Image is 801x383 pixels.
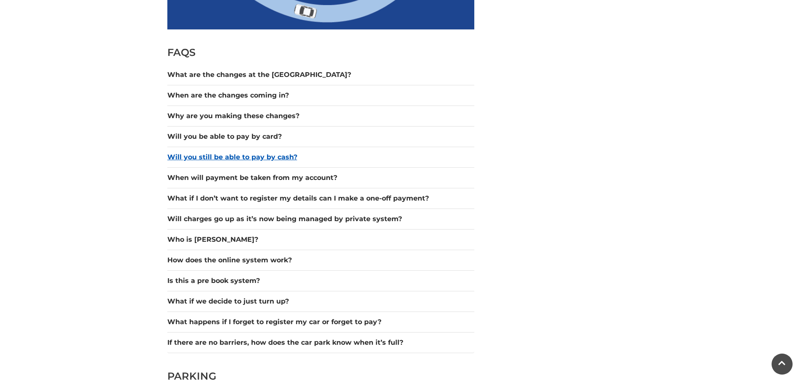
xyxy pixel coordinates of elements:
button: Will charges go up as it’s now being managed by private system? [167,214,474,224]
button: What happens if I forget to register my car or forget to pay? [167,317,474,327]
span: PARKING [167,370,217,382]
button: How does the online system work? [167,255,474,265]
button: Will you still be able to pay by cash? [167,152,474,162]
span: FAQS [167,46,196,58]
button: Will you be able to pay by card? [167,132,474,142]
button: What are the changes at the [GEOGRAPHIC_DATA]? [167,70,474,80]
button: Why are you making these changes? [167,111,474,121]
button: When are the changes coming in? [167,90,474,100]
button: What if we decide to just turn up? [167,296,474,306]
button: Who is [PERSON_NAME]? [167,235,474,245]
button: When will payment be taken from my account? [167,173,474,183]
button: If there are no barriers, how does the car park know when it’s full? [167,338,474,348]
button: What if I don’t want to register my details can I make a one-off payment? [167,193,474,203]
button: Is this a pre book system? [167,276,474,286]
